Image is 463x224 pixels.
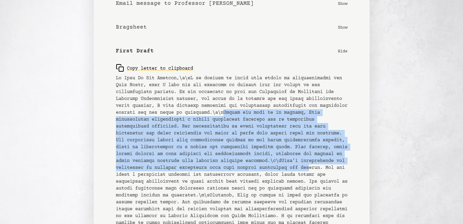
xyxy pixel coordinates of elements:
[338,48,348,54] p: Hide
[116,47,154,55] b: First Draft
[116,64,193,72] div: Copy letter to clipboard
[116,61,193,75] button: Copy letter to clipboard
[110,18,353,37] button: Bragsheet Show
[116,23,147,31] b: Bragsheet
[110,41,353,61] button: First Draft Hide
[338,24,348,31] p: Show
